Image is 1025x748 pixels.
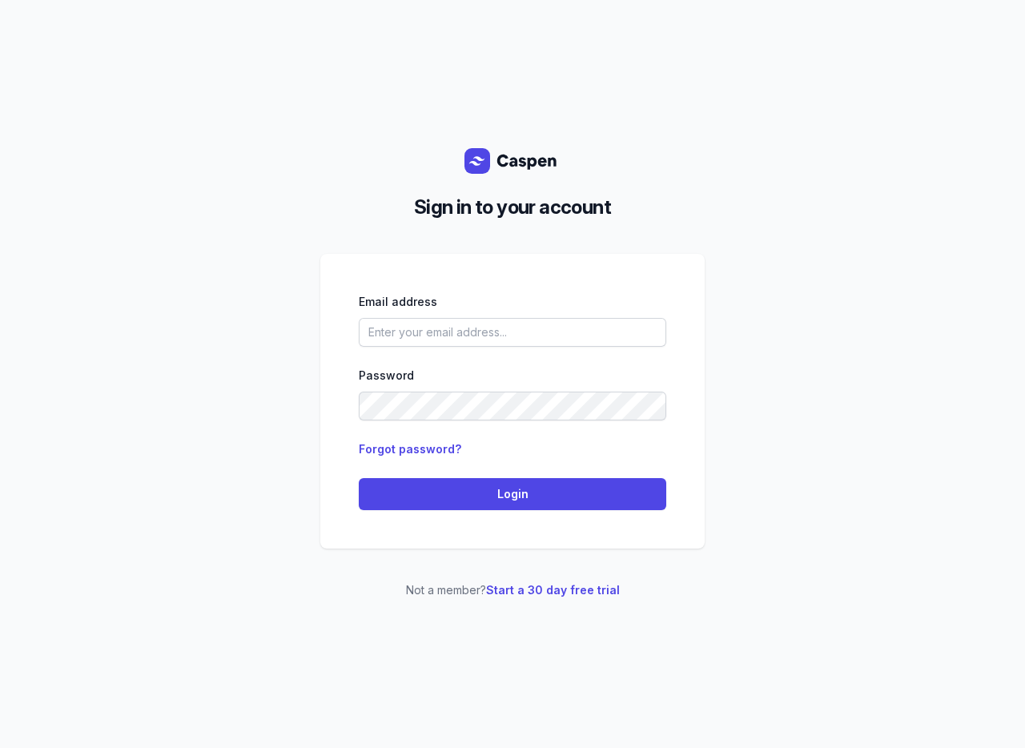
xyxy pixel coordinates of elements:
[359,478,666,510] button: Login
[359,318,666,347] input: Enter your email address...
[359,366,666,385] div: Password
[359,292,666,312] div: Email address
[359,442,461,456] a: Forgot password?
[368,485,657,504] span: Login
[486,583,620,597] a: Start a 30 day free trial
[333,193,692,222] h2: Sign in to your account
[320,581,705,600] p: Not a member?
